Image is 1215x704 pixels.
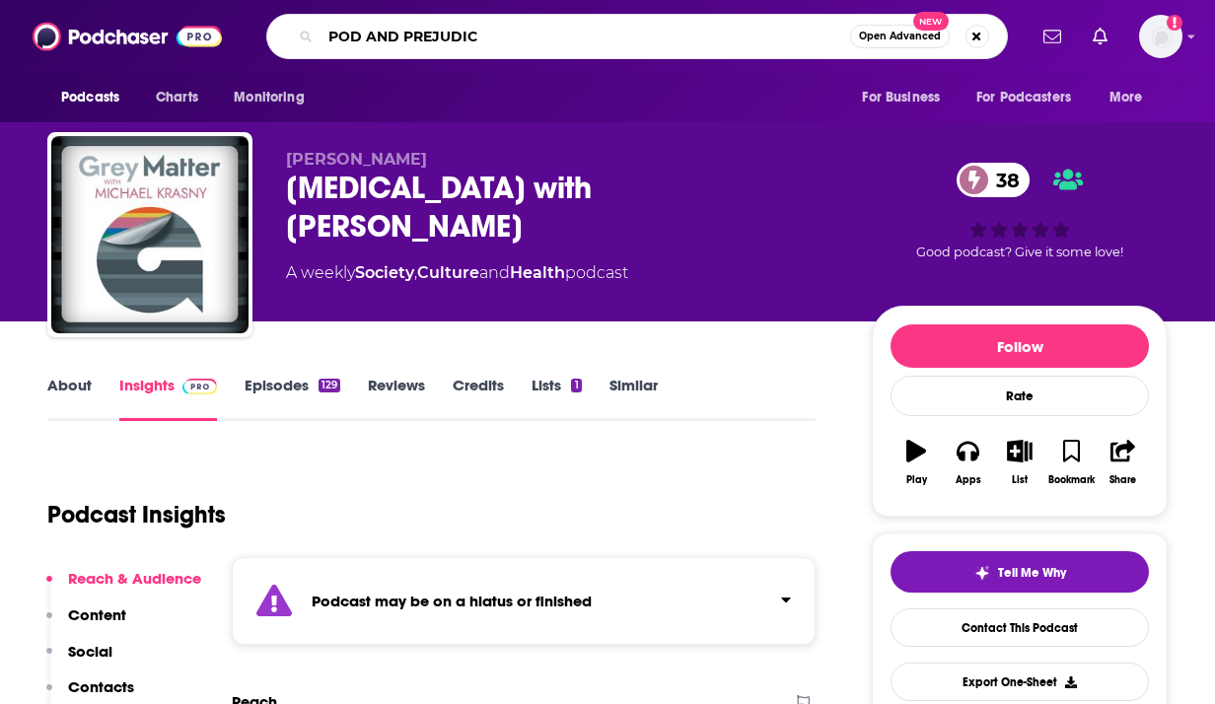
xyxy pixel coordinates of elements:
[916,245,1123,259] span: Good podcast? Give it some love!
[850,25,950,48] button: Open AdvancedNew
[1036,20,1069,53] a: Show notifications dropdown
[891,376,1149,416] div: Rate
[143,79,210,116] a: Charts
[906,474,927,486] div: Play
[286,261,628,285] div: A weekly podcast
[510,263,565,282] a: Health
[286,150,427,169] span: [PERSON_NAME]
[964,79,1100,116] button: open menu
[1167,15,1182,31] svg: Add a profile image
[609,376,658,421] a: Similar
[46,605,126,642] button: Content
[862,84,940,111] span: For Business
[571,379,581,392] div: 1
[974,565,990,581] img: tell me why sparkle
[1139,15,1182,58] span: Logged in as isabellaN
[859,32,941,41] span: Open Advanced
[1085,20,1115,53] a: Show notifications dropdown
[61,84,119,111] span: Podcasts
[957,163,1030,197] a: 38
[46,642,112,678] button: Social
[532,376,581,421] a: Lists1
[368,376,425,421] a: Reviews
[417,263,479,282] a: Culture
[47,500,226,529] h1: Podcast Insights
[355,263,414,282] a: Society
[1109,84,1143,111] span: More
[976,84,1071,111] span: For Podcasters
[232,557,816,645] section: Click to expand status details
[1139,15,1182,58] img: User Profile
[891,324,1149,368] button: Follow
[1045,427,1097,498] button: Bookmark
[51,136,249,333] img: Grey Matter with Michael Krasny
[872,150,1168,272] div: 38Good podcast? Give it some love!
[1109,474,1136,486] div: Share
[319,379,340,392] div: 129
[1139,15,1182,58] button: Show profile menu
[68,569,201,588] p: Reach & Audience
[913,12,949,31] span: New
[414,263,417,282] span: ,
[956,474,981,486] div: Apps
[976,163,1030,197] span: 38
[68,677,134,696] p: Contacts
[942,427,993,498] button: Apps
[891,551,1149,593] button: tell me why sparkleTell Me Why
[220,79,329,116] button: open menu
[891,608,1149,647] a: Contact This Podcast
[156,84,198,111] span: Charts
[1012,474,1028,486] div: List
[46,569,201,605] button: Reach & Audience
[891,427,942,498] button: Play
[33,18,222,55] img: Podchaser - Follow, Share and Rate Podcasts
[1098,427,1149,498] button: Share
[321,21,850,52] input: Search podcasts, credits, & more...
[891,663,1149,701] button: Export One-Sheet
[479,263,510,282] span: and
[119,376,217,421] a: InsightsPodchaser Pro
[848,79,965,116] button: open menu
[1048,474,1095,486] div: Bookmark
[234,84,304,111] span: Monitoring
[998,565,1066,581] span: Tell Me Why
[266,14,1008,59] div: Search podcasts, credits, & more...
[1096,79,1168,116] button: open menu
[453,376,504,421] a: Credits
[245,376,340,421] a: Episodes129
[68,605,126,624] p: Content
[47,79,145,116] button: open menu
[312,592,592,610] strong: Podcast may be on a hiatus or finished
[47,376,92,421] a: About
[182,379,217,394] img: Podchaser Pro
[994,427,1045,498] button: List
[68,642,112,661] p: Social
